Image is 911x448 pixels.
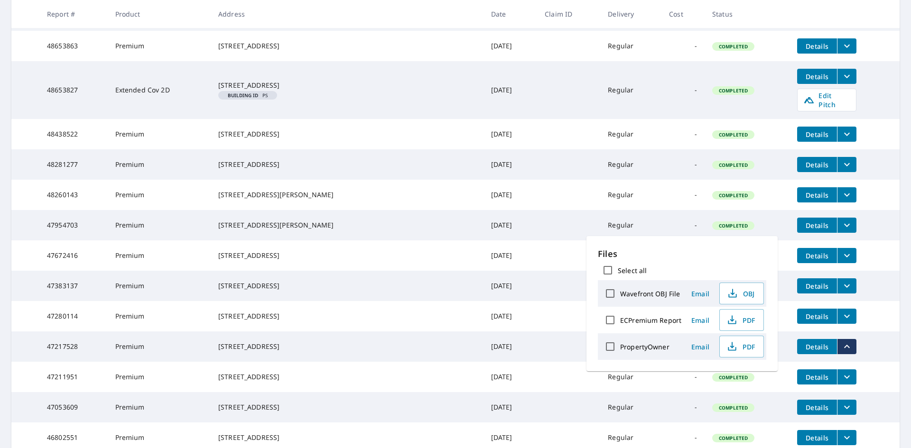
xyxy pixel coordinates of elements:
[797,69,837,84] button: detailsBtn-48653827
[803,130,831,139] span: Details
[218,160,476,169] div: [STREET_ADDRESS]
[600,180,661,210] td: Regular
[661,61,705,119] td: -
[797,339,837,354] button: detailsBtn-47217528
[661,149,705,180] td: -
[108,149,211,180] td: Premium
[620,289,680,298] label: Wavefront OBJ File
[483,149,538,180] td: [DATE]
[39,301,107,331] td: 47280114
[600,119,661,149] td: Regular
[228,93,259,98] em: Building ID
[837,248,856,263] button: filesDropdownBtn-47672416
[218,372,476,382] div: [STREET_ADDRESS]
[661,31,705,61] td: -
[483,301,538,331] td: [DATE]
[483,180,538,210] td: [DATE]
[108,301,211,331] td: Premium
[837,157,856,172] button: filesDropdownBtn-48281277
[661,180,705,210] td: -
[600,149,661,180] td: Regular
[39,331,107,362] td: 47217528
[725,314,756,326] span: PDF
[108,61,211,119] td: Extended Cov 2D
[685,313,716,328] button: Email
[600,210,661,240] td: Regular
[803,312,831,321] span: Details
[218,190,476,200] div: [STREET_ADDRESS][PERSON_NAME]
[218,220,476,230] div: [STREET_ADDRESS][PERSON_NAME]
[797,248,837,263] button: detailsBtn-47672416
[620,342,669,351] label: PropertyOwner
[618,266,647,275] label: Select all
[713,162,753,168] span: Completed
[837,430,856,445] button: filesDropdownBtn-46802551
[725,341,756,352] span: PDF
[837,187,856,202] button: filesDropdownBtn-48260143
[713,222,753,229] span: Completed
[803,91,850,109] span: Edit Pitch
[39,119,107,149] td: 48438522
[483,240,538,271] td: [DATE]
[837,127,856,142] button: filesDropdownBtn-48438522
[39,149,107,180] td: 48281277
[797,369,837,384] button: detailsBtn-47211951
[837,278,856,293] button: filesDropdownBtn-47383137
[713,192,753,199] span: Completed
[713,87,753,94] span: Completed
[108,392,211,422] td: Premium
[39,392,107,422] td: 47053609
[803,72,831,81] span: Details
[837,339,856,354] button: filesDropdownBtn-47217528
[600,61,661,119] td: Regular
[797,187,837,202] button: detailsBtn-48260143
[719,336,764,357] button: PDF
[803,403,831,412] span: Details
[483,392,538,422] td: [DATE]
[837,369,856,384] button: filesDropdownBtn-47211951
[108,362,211,392] td: Premium
[483,61,538,119] td: [DATE]
[218,41,476,51] div: [STREET_ADDRESS]
[797,278,837,293] button: detailsBtn-47383137
[661,392,705,422] td: -
[719,283,764,304] button: OBJ
[803,373,831,382] span: Details
[218,129,476,139] div: [STREET_ADDRESS]
[483,271,538,301] td: [DATE]
[483,31,538,61] td: [DATE]
[39,362,107,392] td: 47211951
[39,31,107,61] td: 48653863
[797,430,837,445] button: detailsBtn-46802551
[600,31,661,61] td: Regular
[218,433,476,442] div: [STREET_ADDRESS]
[803,221,831,230] span: Details
[803,191,831,200] span: Details
[218,342,476,351] div: [STREET_ADDRESS]
[797,400,837,415] button: detailsBtn-47053609
[108,119,211,149] td: Premium
[713,43,753,50] span: Completed
[661,210,705,240] td: -
[483,210,538,240] td: [DATE]
[797,89,856,111] a: Edit Pitch
[689,342,712,351] span: Email
[108,210,211,240] td: Premium
[218,402,476,412] div: [STREET_ADDRESS]
[803,251,831,260] span: Details
[483,362,538,392] td: [DATE]
[837,309,856,324] button: filesDropdownBtn-47280114
[620,316,681,325] label: ECPremium Report
[689,289,712,298] span: Email
[803,160,831,169] span: Details
[218,81,476,90] div: [STREET_ADDRESS]
[685,339,716,354] button: Email
[713,435,753,441] span: Completed
[222,93,273,98] span: PS
[661,362,705,392] td: -
[218,281,476,291] div: [STREET_ADDRESS]
[39,61,107,119] td: 48653827
[108,180,211,210] td: Premium
[797,309,837,324] button: detailsBtn-47280114
[598,247,766,260] p: Files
